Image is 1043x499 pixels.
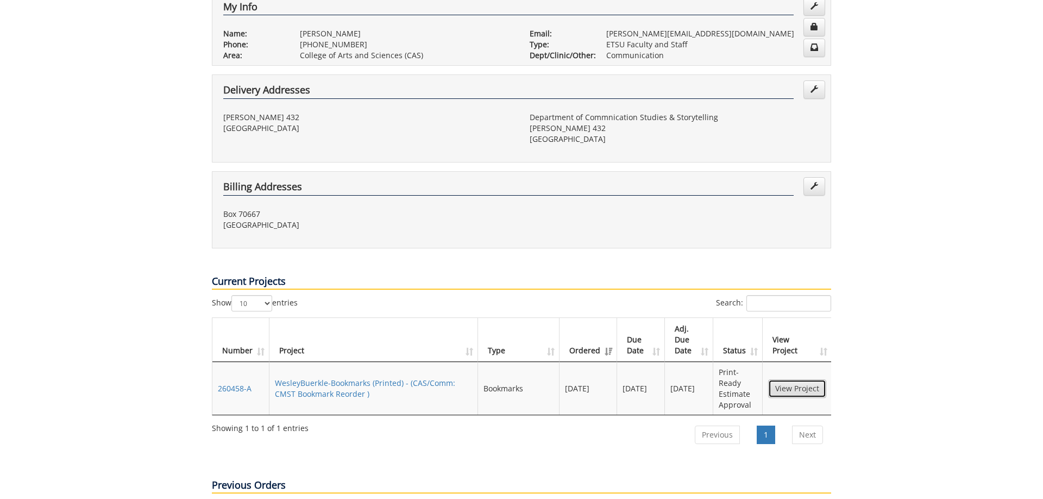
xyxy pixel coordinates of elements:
p: Phone: [223,39,284,50]
th: Number: activate to sort column ascending [212,318,269,362]
label: Show entries [212,295,298,311]
p: Area: [223,50,284,61]
p: [GEOGRAPHIC_DATA] [530,134,820,145]
td: Bookmarks [478,362,560,415]
td: [DATE] [665,362,713,415]
th: Status: activate to sort column ascending [713,318,763,362]
p: [PERSON_NAME][EMAIL_ADDRESS][DOMAIN_NAME] [606,28,820,39]
td: [DATE] [617,362,665,415]
th: Due Date: activate to sort column ascending [617,318,665,362]
td: Print-Ready Estimate Approval [713,362,763,415]
th: Ordered: activate to sort column ascending [560,318,617,362]
p: Type: [530,39,590,50]
p: [PERSON_NAME] 432 [530,123,820,134]
a: 1 [757,426,775,444]
p: [PHONE_NUMBER] [300,39,513,50]
p: Current Projects [212,275,831,290]
th: Project: activate to sort column ascending [269,318,478,362]
input: Search: [746,295,831,311]
p: [PERSON_NAME] 432 [223,112,513,123]
h4: Billing Addresses [223,182,794,196]
p: [PERSON_NAME] [300,28,513,39]
a: 260458-A [218,383,252,394]
a: Change Communication Preferences [803,39,825,57]
a: Previous [695,426,740,444]
a: View Project [768,379,826,398]
p: [GEOGRAPHIC_DATA] [223,123,513,134]
p: Department of Commnication Studies & Storytelling [530,112,820,123]
a: Next [792,426,823,444]
p: Box 70667 [223,209,513,220]
label: Search: [716,295,831,311]
p: ETSU Faculty and Staff [606,39,820,50]
p: Previous Orders [212,478,831,494]
th: View Project: activate to sort column ascending [763,318,832,362]
p: Dept/Clinic/Other: [530,50,590,61]
p: Email: [530,28,590,39]
p: Name: [223,28,284,39]
p: College of Arts and Sciences (CAS) [300,50,513,61]
th: Type: activate to sort column ascending [478,318,560,362]
a: Edit Addresses [803,177,825,196]
select: Showentries [231,295,272,311]
div: Showing 1 to 1 of 1 entries [212,419,309,434]
h4: My Info [223,2,794,16]
a: WesleyBuerkle-Bookmarks (Printed) - (CAS/Comm: CMST Bookmark Reorder ) [275,378,455,399]
p: Communication [606,50,820,61]
a: Change Password [803,18,825,36]
p: [GEOGRAPHIC_DATA] [223,220,513,230]
th: Adj. Due Date: activate to sort column ascending [665,318,713,362]
a: Edit Addresses [803,80,825,99]
td: [DATE] [560,362,617,415]
h4: Delivery Addresses [223,85,794,99]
